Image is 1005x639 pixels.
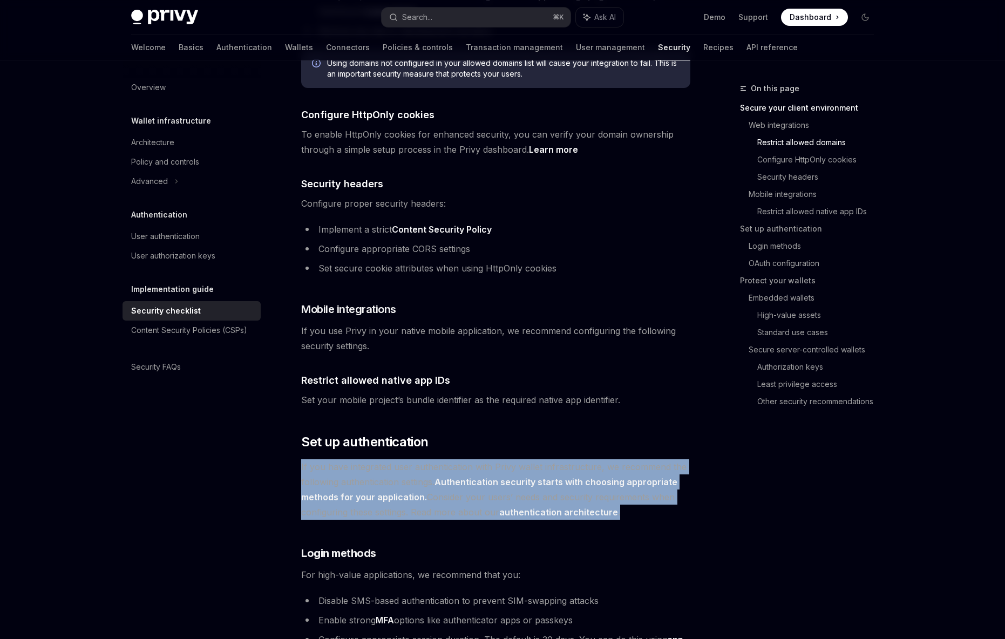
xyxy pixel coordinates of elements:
div: Advanced [131,175,168,188]
a: Content Security Policy [392,224,492,235]
div: User authorization keys [131,249,215,262]
div: Content Security Policies (CSPs) [131,324,247,337]
a: API reference [746,35,798,60]
a: Connectors [326,35,370,60]
a: Architecture [123,133,261,152]
a: Configure HttpOnly cookies [757,151,882,168]
a: Dashboard [781,9,848,26]
a: Web integrations [749,117,882,134]
a: Login methods [749,237,882,255]
a: Content Security Policies (CSPs) [123,321,261,340]
li: Configure appropriate CORS settings [301,241,690,256]
li: Disable SMS-based authentication to prevent SIM-swapping attacks [301,593,690,608]
a: Authentication [216,35,272,60]
a: Secure server-controlled wallets [749,341,882,358]
span: For high-value applications, we recommend that you: [301,567,690,582]
a: Basics [179,35,203,60]
a: Mobile integrations [749,186,882,203]
a: Least privilege access [757,376,882,393]
div: Security FAQs [131,361,181,373]
a: OAuth configuration [749,255,882,272]
a: Policies & controls [383,35,453,60]
a: Transaction management [466,35,563,60]
a: Learn more [529,144,578,155]
a: Security [658,35,690,60]
a: Overview [123,78,261,97]
a: Security FAQs [123,357,261,377]
a: Wallets [285,35,313,60]
li: Set secure cookie attributes when using HttpOnly cookies [301,261,690,276]
a: Security checklist [123,301,261,321]
span: Using domains not configured in your allowed domains list will cause your integration to fail. Th... [327,58,680,79]
img: dark logo [131,10,198,25]
div: Overview [131,81,166,94]
span: Ask AI [594,12,616,23]
a: Set up authentication [740,220,882,237]
a: User authorization keys [123,246,261,266]
span: Configure HttpOnly cookies [301,107,434,122]
a: Security headers [757,168,882,186]
a: Authorization keys [757,358,882,376]
span: To enable HttpOnly cookies for enhanced security, you can verify your domain ownership through a ... [301,127,690,157]
strong: Authentication security starts with choosing appropriate methods for your application. [301,477,677,502]
span: Dashboard [790,12,831,23]
span: On this page [751,82,799,95]
div: User authentication [131,230,200,243]
h5: Implementation guide [131,283,214,296]
a: User management [576,35,645,60]
li: Implement a strict [301,222,690,237]
a: Protect your wallets [740,272,882,289]
a: Standard use cases [757,324,882,341]
span: Mobile integrations [301,302,396,317]
div: Policy and controls [131,155,199,168]
button: Toggle dark mode [857,9,874,26]
a: Demo [704,12,725,23]
h5: Authentication [131,208,187,221]
a: Policy and controls [123,152,261,172]
span: Restrict allowed native app IDs [301,373,450,388]
strong: Login methods [301,547,376,560]
svg: Info [312,59,323,70]
a: Secure your client environment [740,99,882,117]
span: If you have integrated user authentication with Privy wallet infrastructure, we recommend the fol... [301,459,690,520]
a: Recipes [703,35,734,60]
button: Ask AI [576,8,623,27]
button: Search...⌘K [382,8,571,27]
a: MFA [376,615,394,626]
a: authentication architecture [499,507,618,518]
li: Enable strong options like authenticator apps or passkeys [301,613,690,628]
h5: Wallet infrastructure [131,114,211,127]
a: Welcome [131,35,166,60]
div: Architecture [131,136,174,149]
a: Embedded wallets [749,289,882,307]
a: Restrict allowed domains [757,134,882,151]
a: High-value assets [757,307,882,324]
span: If you use Privy in your native mobile application, we recommend configuring the following securi... [301,323,690,354]
a: User authentication [123,227,261,246]
div: Search... [402,11,432,24]
a: Other security recommendations [757,393,882,410]
span: Set up authentication [301,433,428,451]
a: Support [738,12,768,23]
span: Security headers [301,176,383,191]
span: ⌘ K [553,13,564,22]
span: Configure proper security headers: [301,196,690,211]
div: Security checklist [131,304,201,317]
a: Restrict allowed native app IDs [757,203,882,220]
span: Set your mobile project’s bundle identifier as the required native app identifier. [301,392,690,407]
